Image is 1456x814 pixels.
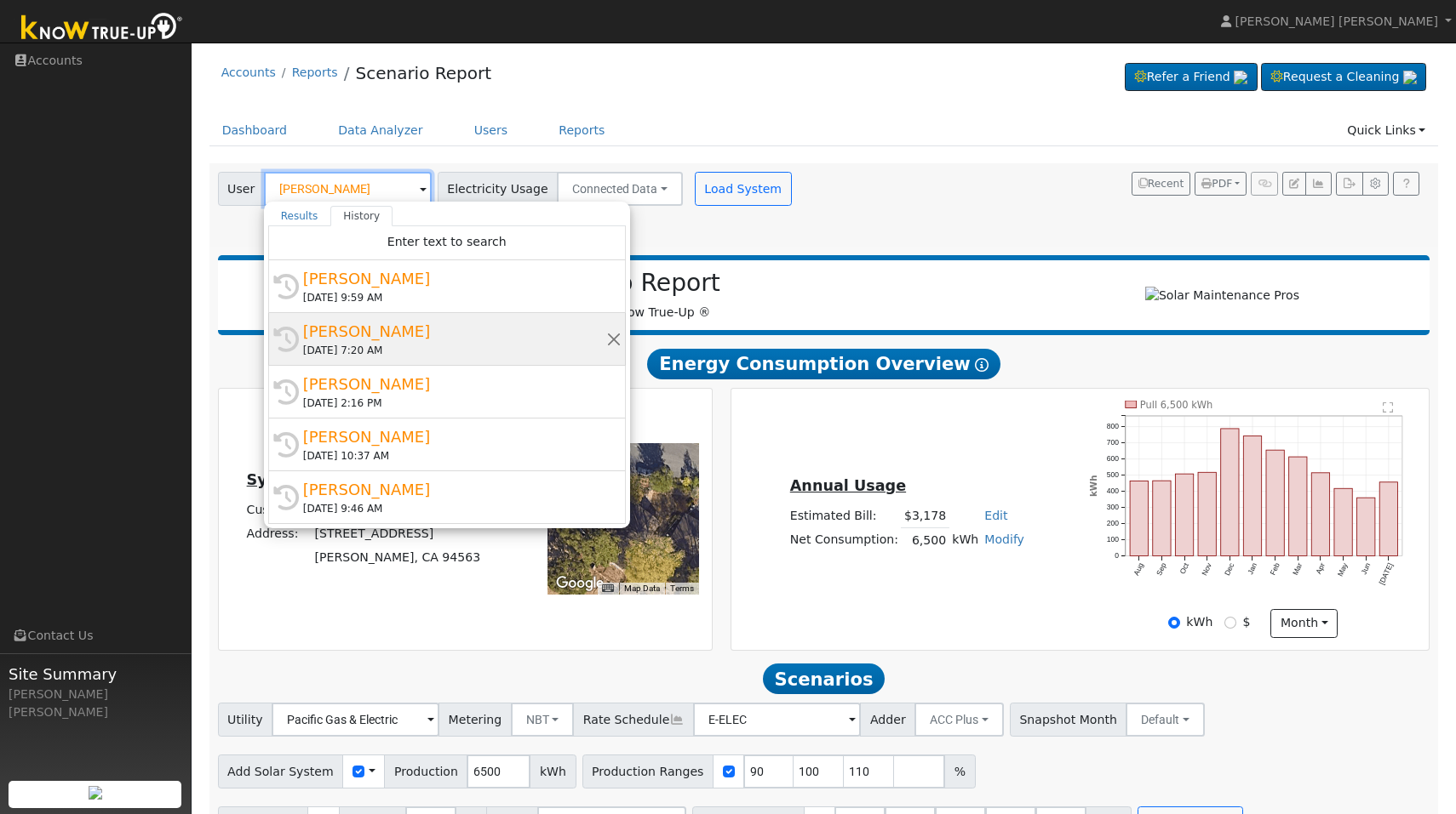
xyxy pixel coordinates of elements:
button: Load System [695,172,792,206]
a: Reports [546,115,617,146]
text: 400 [1107,487,1120,495]
i: History [273,274,299,299]
u: Annual Usage [790,477,906,494]
a: Scenario Report [355,63,491,83]
input: $ [1224,617,1236,629]
span: [PERSON_NAME] [PERSON_NAME] [1235,14,1438,28]
td: Customer: [244,498,312,522]
button: Multi-Series Graph [1305,172,1332,196]
span: Utility [218,703,273,737]
i: History [273,432,299,458]
span: Production [384,754,467,788]
button: Edit User [1282,172,1306,196]
td: Address: [244,522,312,546]
td: Estimated Bill: [787,504,901,528]
button: Settings [1362,172,1389,196]
span: Add Solar System [218,754,344,788]
text: Jun [1360,561,1373,576]
text: 100 [1107,535,1120,544]
u: System Details [247,471,374,488]
input: kWh [1168,617,1180,629]
div: [DATE] 9:46 AM [303,501,606,516]
rect: onclick="" [1244,436,1262,556]
button: Remove this history [606,330,622,348]
text:  [1383,401,1393,413]
text: 500 [1107,470,1120,479]
td: 6,500 [901,528,949,553]
button: Recent [1132,172,1191,196]
text: 700 [1107,438,1120,447]
img: retrieve [89,786,102,800]
span: Metering [439,703,512,737]
button: Map Data [624,583,660,595]
div: Powered by Know True-Up ® [226,269,1023,322]
i: History [273,379,299,405]
text: Oct [1178,561,1191,576]
td: [STREET_ADDRESS] [312,522,484,546]
div: [PERSON_NAME] [PERSON_NAME] [9,686,182,721]
span: % [944,754,975,788]
text: kWh [1088,475,1098,497]
div: [PERSON_NAME] [303,267,606,290]
td: Net Consumption: [787,528,901,553]
text: Mar [1291,561,1304,577]
text: 300 [1107,503,1120,511]
span: Site Summary [9,663,182,686]
rect: onclick="" [1153,481,1171,555]
input: Select a User [264,172,432,206]
span: Production Ranges [582,754,714,788]
a: Dashboard [209,115,301,146]
div: [PERSON_NAME] [303,425,606,448]
rect: onclick="" [1198,472,1216,555]
button: month [1270,609,1338,638]
text: Nov [1200,561,1213,578]
text: 200 [1107,519,1120,527]
i: Show Help [975,358,989,372]
div: [DATE] 7:20 AM [303,343,606,358]
a: Refer a Friend [1125,63,1258,92]
span: Electricity Usage [438,172,558,206]
a: Accounts [221,65,276,79]
img: Google [552,572,608,595]
img: Solar Maintenance Pros [1145,287,1299,305]
text: 0 [1115,551,1119,560]
a: Terms (opens in new tab) [670,583,694,593]
button: Keyboard shortcuts [602,583,614,595]
button: PDF [1195,172,1247,196]
span: Adder [860,703,915,737]
input: Select a Utility [272,703,439,737]
img: retrieve [1234,71,1247,84]
a: Users [461,115,521,146]
text: 600 [1107,454,1120,463]
text: 800 [1107,422,1120,430]
a: Results [268,206,331,226]
rect: onclick="" [1334,488,1352,555]
text: [DATE] [1378,561,1395,586]
span: Enter text to search [387,235,507,248]
rect: onclick="" [1176,474,1194,555]
a: Reports [292,65,338,79]
button: NBT [511,703,575,737]
button: ACC Plus [914,703,1004,737]
img: Know True-Up [13,9,192,48]
button: Default [1126,703,1205,737]
rect: onclick="" [1312,473,1330,556]
text: Jan [1246,561,1258,576]
rect: onclick="" [1289,457,1307,556]
span: PDF [1201,178,1232,190]
span: Energy Consumption Overview [647,349,1000,379]
div: [PERSON_NAME] [303,320,606,343]
rect: onclick="" [1380,482,1398,556]
label: $ [1242,613,1250,631]
rect: onclick="" [1130,481,1148,556]
button: Export Interval Data [1336,172,1362,196]
text: May [1336,561,1350,578]
span: Snapshot Month [1010,703,1127,737]
text: Dec [1223,561,1236,578]
label: kWh [1186,613,1212,631]
div: [DATE] 2:16 PM [303,396,606,411]
a: Edit [984,509,1007,522]
td: kWh [949,528,982,553]
div: [PERSON_NAME] [303,373,606,396]
div: [PERSON_NAME] [303,478,606,501]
